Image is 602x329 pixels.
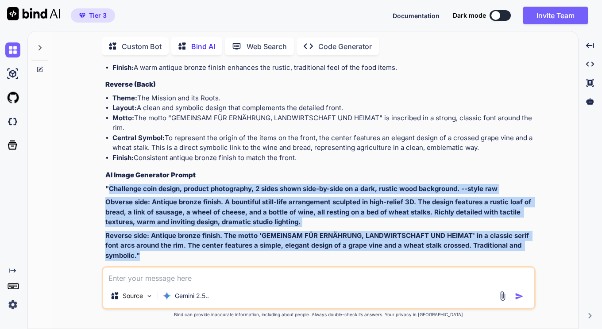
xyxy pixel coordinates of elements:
span: Tier 3 [89,11,107,20]
img: chat [5,42,20,57]
li: A warm antique bronze finish enhances the rustic, traditional feel of the food items. [112,63,534,73]
img: githubLight [5,90,20,105]
li: To represent the origin of the items on the front, the center features an elegant design of a cro... [112,133,534,153]
img: premium [79,13,85,18]
img: attachment [498,291,508,301]
img: Gemini 2.5 Pro [162,291,171,300]
strong: Theme: [112,94,137,102]
p: Web Search [247,41,287,52]
button: Invite Team [523,7,588,24]
strong: Motto: [112,114,134,122]
strong: Reverse (Back) [105,80,156,88]
strong: AI Image Generator Prompt [105,171,196,179]
li: A clean and symbolic design that complements the detailed front. [112,103,534,113]
p: Source [123,291,143,300]
strong: Central Symbol: [112,134,165,142]
img: settings [5,297,20,312]
strong: Finish: [112,153,134,162]
img: Bind AI [7,7,60,20]
img: icon [515,292,524,301]
button: Documentation [393,11,440,20]
p: Custom Bot [122,41,162,52]
img: darkCloudIdeIcon [5,114,20,129]
p: Code Generator [318,41,372,52]
li: The Mission and its Roots. [112,93,534,103]
span: Dark mode [453,11,486,20]
strong: Reverse side: Antique bronze finish. The motto 'GEMEINSAM FÜR ERNÄHRUNG, LANDWIRTSCHAFT UND HEIMA... [105,231,531,260]
img: Pick Models [146,292,153,300]
button: premiumTier 3 [71,8,115,23]
p: Gemini 2.5.. [175,291,209,300]
strong: "Challenge coin design, product photography, 2 sides shown side-by-side on a dark, rustic wood ba... [105,184,498,193]
p: Bind AI [191,41,215,52]
strong: Layout: [112,103,137,112]
span: Documentation [393,12,440,19]
p: Bind can provide inaccurate information, including about people. Always double-check its answers.... [102,311,536,318]
strong: Finish: [112,63,134,72]
img: ai-studio [5,66,20,81]
li: Consistent antique bronze finish to match the front. [112,153,534,163]
strong: Obverse side: Antique bronze finish. A bountiful still-life arrangement sculpted in high-relief 3... [105,198,533,226]
li: The motto "GEMEINSAM FÜR ERNÄHRUNG, LANDWIRTSCHAFT UND HEIMAT" is inscribed in a strong, classic ... [112,113,534,133]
